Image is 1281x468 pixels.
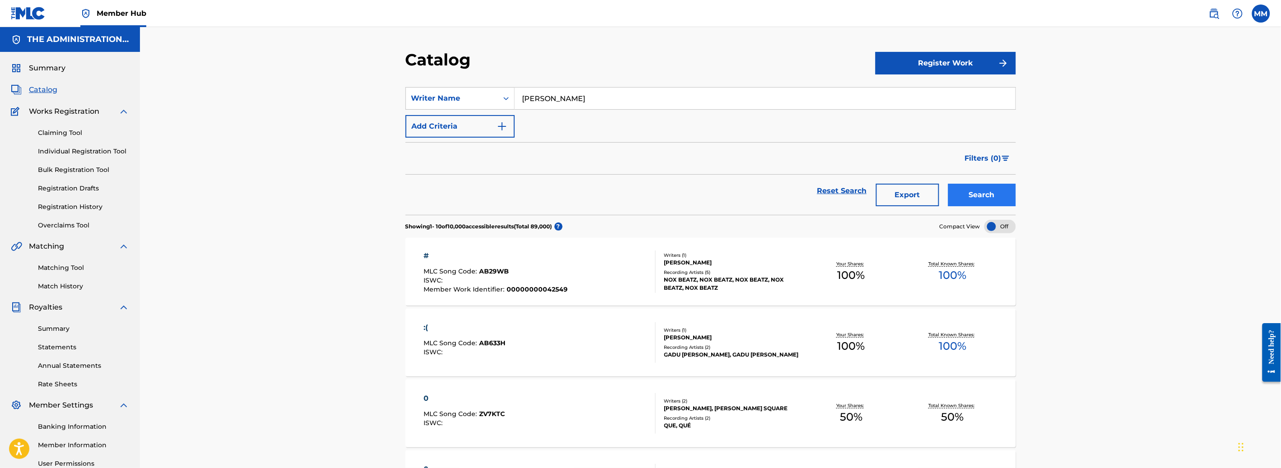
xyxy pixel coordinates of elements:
h2: Catalog [405,50,475,70]
a: Annual Statements [38,361,129,371]
img: Top Rightsholder [80,8,91,19]
div: Help [1229,5,1247,23]
img: Matching [11,241,22,252]
p: Total Known Shares: [929,402,977,409]
img: Works Registration [11,106,23,117]
span: 100 % [939,338,967,354]
img: Member Settings [11,400,22,411]
span: MLC Song Code : [424,267,479,275]
a: Claiming Tool [38,128,129,138]
div: Writers ( 1 ) [664,252,801,259]
p: Your Shares: [836,260,866,267]
button: Search [948,184,1016,206]
span: Member Hub [97,8,146,19]
img: Royalties [11,302,22,313]
div: [PERSON_NAME], [PERSON_NAME] SQUARE [664,404,801,412]
a: Registration Drafts [38,184,129,193]
p: Your Shares: [836,402,866,409]
div: [PERSON_NAME] [664,334,801,342]
span: ZV7KTC [479,410,505,418]
div: Recording Artists ( 2 ) [664,415,801,422]
span: MLC Song Code : [424,339,479,347]
a: #MLC Song Code:AB29WBISWC:Member Work Identifier:00000000042549Writers (1)[PERSON_NAME]Recording ... [405,238,1016,306]
button: Add Criteria [405,115,515,138]
div: 0 [424,393,505,404]
span: ? [554,222,563,231]
div: QUE, QUÉ [664,422,801,430]
span: Compact View [940,222,980,231]
a: :(MLC Song Code:AB633HISWC:Writers (1)[PERSON_NAME]Recording Artists (2)GADU [PERSON_NAME], GADU ... [405,309,1016,376]
span: Summary [29,63,65,74]
a: Overclaims Tool [38,221,129,230]
img: expand [118,241,129,252]
a: Reset Search [813,181,871,201]
iframe: Chat Widget [1236,425,1281,468]
form: Search Form [405,87,1016,215]
span: MLC Song Code : [424,410,479,418]
span: Filters ( 0 ) [965,153,1002,164]
p: Your Shares: [836,331,866,338]
span: Royalties [29,302,62,313]
span: 50 % [941,409,964,425]
img: help [1232,8,1243,19]
a: SummarySummary [11,63,65,74]
div: # [424,250,568,261]
span: Works Registration [29,106,99,117]
div: Drag [1239,434,1244,461]
div: [PERSON_NAME] [664,259,801,267]
span: 00000000042549 [507,285,568,293]
img: Summary [11,63,22,74]
span: 50 % [840,409,862,425]
img: expand [118,106,129,117]
div: Writer Name [411,93,493,104]
a: Statements [38,343,129,352]
button: Export [876,184,939,206]
img: search [1209,8,1220,19]
a: Matching Tool [38,263,129,273]
span: Member Work Identifier : [424,285,507,293]
p: Showing 1 - 10 of 10,000 accessible results (Total 89,000 ) [405,222,552,231]
p: Total Known Shares: [929,260,977,267]
span: Matching [29,241,64,252]
a: 0MLC Song Code:ZV7KTCISWC:Writers (2)[PERSON_NAME], [PERSON_NAME] SQUARERecording Artists (2)QUE,... [405,380,1016,447]
a: Individual Registration Tool [38,147,129,156]
img: expand [118,302,129,313]
span: ISWC : [424,419,445,427]
span: AB633H [479,339,505,347]
div: Writers ( 1 ) [664,327,801,334]
span: 100 % [939,267,967,283]
a: Member Information [38,440,129,450]
span: 100 % [838,338,865,354]
div: Recording Artists ( 5 ) [664,269,801,276]
img: Accounts [11,34,22,45]
img: Catalog [11,84,22,95]
div: NOX BEATZ, NOX BEATZ, NOX BEATZ, NOX BEATZ, NOX BEATZ [664,276,801,292]
div: User Menu [1252,5,1270,23]
span: ISWC : [424,348,445,356]
span: ISWC : [424,276,445,284]
div: :( [424,322,505,333]
img: 9d2ae6d4665cec9f34b9.svg [497,121,508,132]
button: Register Work [876,52,1016,74]
img: MLC Logo [11,7,46,20]
p: Total Known Shares: [929,331,977,338]
span: Catalog [29,84,57,95]
img: filter [1002,156,1010,161]
span: 100 % [838,267,865,283]
a: Bulk Registration Tool [38,165,129,175]
img: expand [118,400,129,411]
a: Summary [38,324,129,334]
iframe: Resource Center [1256,316,1281,389]
a: Public Search [1205,5,1223,23]
button: Filters (0) [960,147,1016,170]
span: AB29WB [479,267,509,275]
a: CatalogCatalog [11,84,57,95]
div: GADU [PERSON_NAME], GADU [PERSON_NAME] [664,351,801,359]
a: Rate Sheets [38,380,129,389]
div: Recording Artists ( 2 ) [664,344,801,351]
a: Banking Information [38,422,129,431]
a: Match History [38,282,129,291]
